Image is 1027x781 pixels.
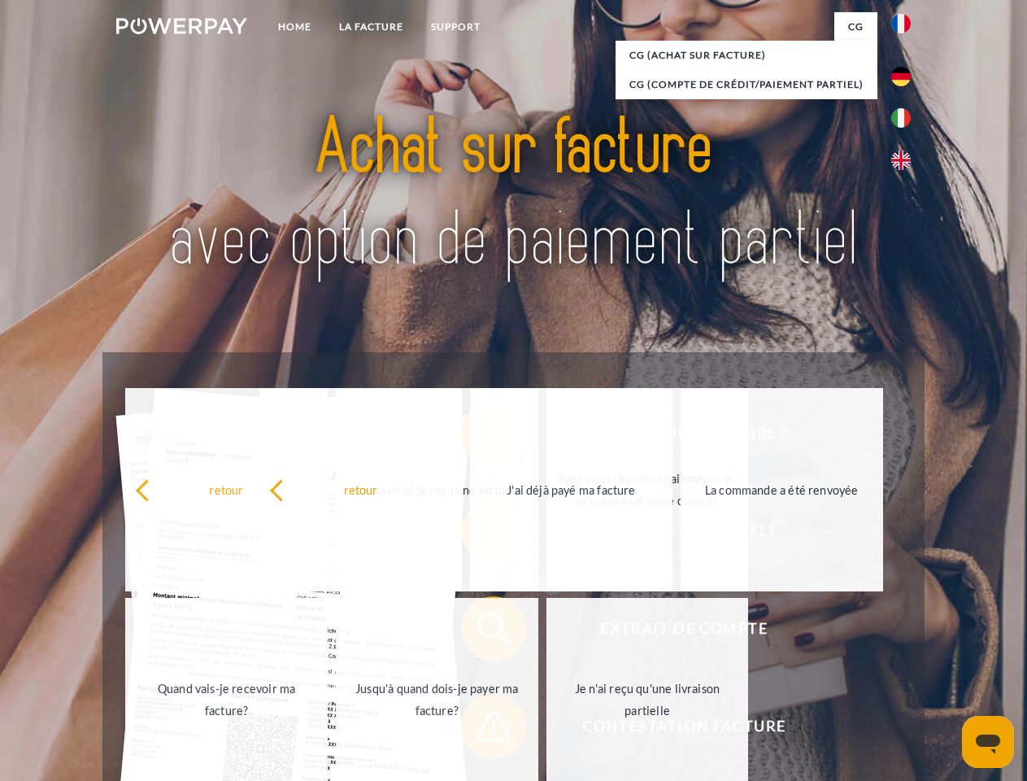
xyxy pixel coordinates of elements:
div: J'ai déjà payé ma facture [480,478,663,500]
div: La commande a été renvoyée [690,478,873,500]
img: en [891,151,911,170]
div: retour [135,478,318,500]
div: retour [269,478,452,500]
a: Home [264,12,325,41]
img: it [891,108,911,128]
div: Je n'ai reçu qu'une livraison partielle [556,678,739,722]
div: Quand vais-je recevoir ma facture? [135,678,318,722]
img: fr [891,14,911,33]
a: LA FACTURE [325,12,417,41]
a: CG (achat sur facture) [616,41,877,70]
a: CG (Compte de crédit/paiement partiel) [616,70,877,99]
iframe: Button to launch messaging window [962,716,1014,768]
img: de [891,67,911,86]
div: Jusqu'à quand dois-je payer ma facture? [346,678,529,722]
img: title-powerpay_fr.svg [155,78,872,312]
a: Support [417,12,494,41]
a: CG [834,12,877,41]
img: logo-powerpay-white.svg [116,18,247,34]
